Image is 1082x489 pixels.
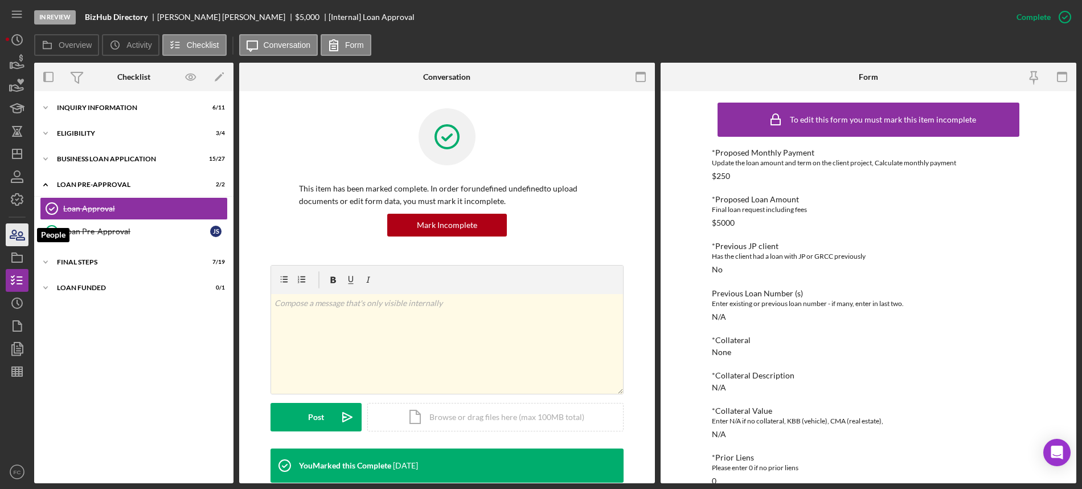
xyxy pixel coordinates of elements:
[204,181,225,188] div: 2 / 2
[345,40,364,50] label: Form
[299,182,595,208] p: This item has been marked complete. In order for undefined undefined to upload documents or edit ...
[393,461,418,470] time: 2025-09-15 14:45
[387,214,507,237] button: Mark Incomplete
[1043,439,1071,466] div: Open Intercom Messenger
[712,265,723,274] div: No
[712,204,1025,215] div: Final loan request including fees
[295,12,319,22] span: $5,000
[204,104,225,111] div: 6 / 11
[57,104,196,111] div: INQUIRY INFORMATION
[14,469,21,475] text: FC
[321,34,371,56] button: Form
[210,226,222,237] div: j s
[57,259,196,266] div: FINAL STEPS
[157,13,295,22] div: [PERSON_NAME] [PERSON_NAME]
[712,195,1025,204] div: *Proposed Loan Amount
[712,462,1025,474] div: Please enter 0 if no prior liens
[712,383,726,392] div: N/A
[204,259,225,266] div: 7 / 19
[329,13,415,22] div: [Internal] Loan Approval
[57,284,196,291] div: LOAN FUNDED
[40,197,228,220] a: Loan Approval
[264,40,311,50] label: Conversation
[712,298,1025,309] div: Enter existing or previous loan number - if many, enter in last two.
[239,34,318,56] button: Conversation
[102,34,159,56] button: Activity
[712,415,1025,427] div: Enter N/A if no collateral, KBB (vehicle), CMA (real estate),
[712,348,731,357] div: None
[417,214,477,237] div: Mark Incomplete
[40,220,228,243] a: Loan Pre-Approvaljs
[204,130,225,137] div: 3 / 4
[63,227,210,236] div: Loan Pre-Approval
[57,181,196,188] div: LOAN PRE-APPROVAL
[59,40,92,50] label: Overview
[423,72,470,81] div: Conversation
[34,10,76,25] div: In Review
[34,34,99,56] button: Overview
[1017,6,1051,28] div: Complete
[712,453,1025,462] div: *Prior Liens
[712,172,730,181] div: $250
[712,312,726,321] div: N/A
[204,156,225,162] div: 15 / 27
[712,148,1025,157] div: *Proposed Monthly Payment
[162,34,227,56] button: Checklist
[270,403,362,431] button: Post
[712,242,1025,251] div: *Previous JP client
[6,461,28,483] button: FC
[790,115,976,124] div: To edit this form you must mark this item incomplete
[63,204,227,213] div: Loan Approval
[126,40,151,50] label: Activity
[712,251,1025,262] div: Has the client had a loan with JP or GRCC previously
[299,461,391,470] div: You Marked this Complete
[308,403,324,431] div: Post
[712,476,716,486] div: 0
[57,156,196,162] div: BUSINESS LOAN APPLICATION
[712,371,1025,380] div: *Collateral Description
[712,157,1025,169] div: Update the loan amount and term on the client project, Calculate monthly payment
[1005,6,1076,28] button: Complete
[859,72,878,81] div: Form
[712,336,1025,345] div: *Collateral
[187,40,219,50] label: Checklist
[712,430,726,439] div: N/A
[712,218,735,227] div: $5000
[85,13,147,22] b: BizHub Directory
[204,284,225,291] div: 0 / 1
[57,130,196,137] div: ELIGIBILITY
[712,289,1025,298] div: Previous Loan Number (s)
[712,406,1025,415] div: *Collateral Value
[117,72,150,81] div: Checklist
